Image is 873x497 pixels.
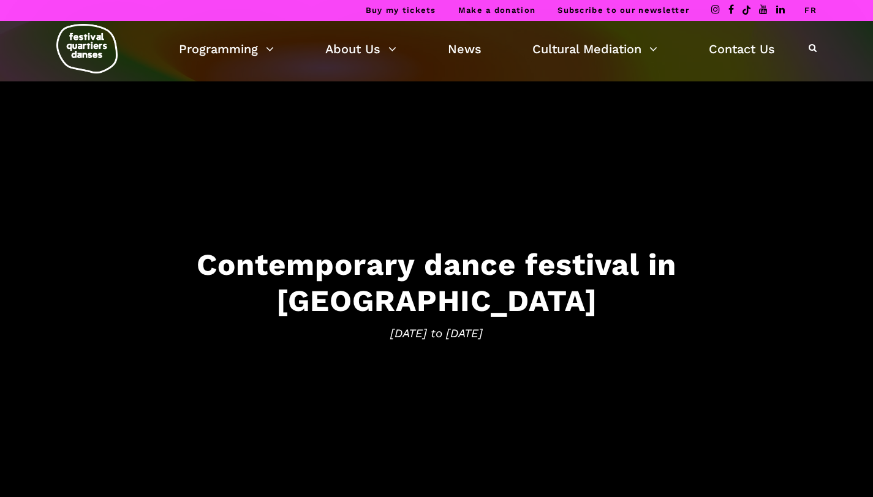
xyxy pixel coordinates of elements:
[56,24,118,73] img: logo-fqd-med
[179,39,274,59] a: Programming
[325,39,396,59] a: About Us
[57,246,817,318] h3: Contemporary dance festival in [GEOGRAPHIC_DATA]
[458,6,536,15] a: Make a donation
[804,6,817,15] a: FR
[57,324,817,343] span: [DATE] to [DATE]
[448,39,482,59] a: News
[366,6,436,15] a: Buy my tickets
[532,39,657,59] a: Cultural Mediation
[709,39,775,59] a: Contact Us
[557,6,689,15] a: Subscribe to our newsletter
